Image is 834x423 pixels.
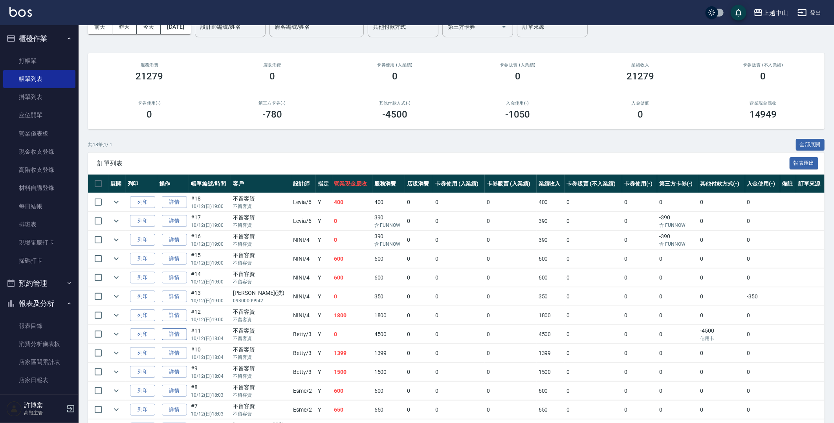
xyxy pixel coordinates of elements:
[372,250,405,268] td: 600
[332,306,372,325] td: 1800
[565,231,623,249] td: 0
[24,409,64,416] p: 高階主管
[88,141,112,148] p: 共 18 筆, 1 / 1
[97,160,790,167] span: 訂單列表
[162,385,187,397] a: 詳情
[405,175,433,193] th: 店販消費
[191,222,229,229] p: 10/12 (日) 19:00
[485,269,536,287] td: 0
[657,175,698,193] th: 第三方卡券(-)
[537,231,565,249] td: 390
[565,250,623,268] td: 0
[537,193,565,211] td: 400
[374,241,403,248] p: 含 FUNNOW
[291,325,316,344] td: Betty /3
[565,287,623,306] td: 0
[711,101,816,106] h2: 營業現金應收
[433,269,485,287] td: 0
[316,382,332,400] td: Y
[485,250,536,268] td: 0
[110,385,122,397] button: expand row
[485,175,536,193] th: 卡券販賣 (入業績)
[537,250,565,268] td: 600
[110,234,122,246] button: expand row
[622,193,657,211] td: 0
[731,5,746,20] button: save
[161,20,191,34] button: [DATE]
[136,71,163,82] h3: 21279
[126,175,158,193] th: 列印
[3,161,75,179] a: 高階收支登錄
[515,71,521,82] h3: 0
[372,212,405,230] td: 390
[711,63,816,68] h2: 卡券販賣 (不入業績)
[745,212,780,230] td: 0
[233,327,289,335] div: 不留客資
[657,269,698,287] td: 0
[372,325,405,344] td: 4500
[233,203,289,210] p: 不留客資
[780,175,796,193] th: 備註
[745,175,780,193] th: 入金使用(-)
[537,212,565,230] td: 390
[537,325,565,344] td: 4500
[698,212,745,230] td: 0
[698,287,745,306] td: 0
[110,366,122,378] button: expand row
[191,335,229,342] p: 10/12 (日) 18:04
[3,353,75,371] a: 店家區間累計表
[162,234,187,246] a: 詳情
[405,344,433,362] td: 0
[745,269,780,287] td: 0
[343,63,447,68] h2: 卡券使用 (入業績)
[622,363,657,381] td: 0
[565,269,623,287] td: 0
[262,109,282,120] h3: -780
[162,196,187,208] a: 詳情
[3,88,75,106] a: 掛單列表
[796,175,825,193] th: 訂單來源
[565,175,623,193] th: 卡券販賣 (不入業績)
[110,404,122,416] button: expand row
[622,306,657,325] td: 0
[745,363,780,381] td: 0
[332,231,372,249] td: 0
[291,250,316,268] td: NINI /4
[657,287,698,306] td: 0
[233,232,289,241] div: 不留客資
[565,193,623,211] td: 0
[189,344,231,362] td: #10
[700,335,743,342] p: 信用卡
[233,259,289,267] p: 不留客資
[485,231,536,249] td: 0
[6,401,22,417] img: Person
[405,250,433,268] td: 0
[162,404,187,416] a: 詳情
[638,109,643,120] h3: 0
[659,222,696,229] p: 含 FUNNOW
[372,306,405,325] td: 1800
[537,287,565,306] td: 350
[220,101,324,106] h2: 第三方卡券(-)
[110,272,122,283] button: expand row
[790,159,819,167] a: 報表匯出
[316,363,332,381] td: Y
[3,293,75,314] button: 報表及分析
[3,215,75,234] a: 排班表
[622,325,657,344] td: 0
[588,101,693,106] h2: 入金儲值
[157,175,189,193] th: 操作
[405,212,433,230] td: 0
[565,325,623,344] td: 0
[372,193,405,211] td: 400
[110,253,122,265] button: expand row
[565,212,623,230] td: 0
[233,251,289,259] div: 不留客資
[537,363,565,381] td: 1500
[622,250,657,268] td: 0
[657,250,698,268] td: 0
[405,287,433,306] td: 0
[485,325,536,344] td: 0
[392,71,398,82] h3: 0
[498,20,510,33] button: Open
